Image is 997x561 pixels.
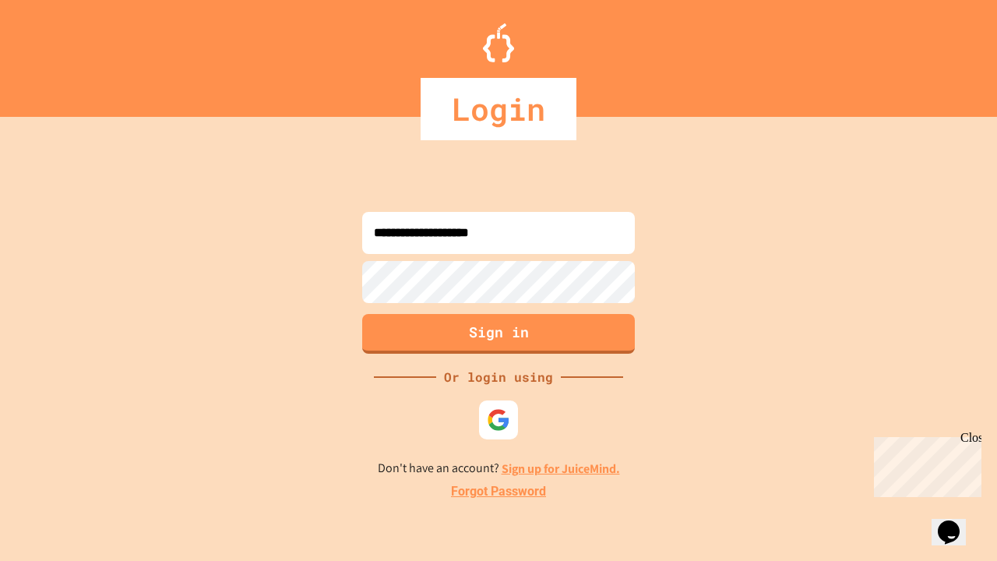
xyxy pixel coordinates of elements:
div: Chat with us now!Close [6,6,107,99]
iframe: chat widget [932,499,981,545]
img: Logo.svg [483,23,514,62]
a: Sign up for JuiceMind. [502,460,620,477]
iframe: chat widget [868,431,981,497]
a: Forgot Password [451,482,546,501]
div: Login [421,78,576,140]
p: Don't have an account? [378,459,620,478]
img: google-icon.svg [487,408,510,432]
div: Or login using [436,368,561,386]
button: Sign in [362,314,635,354]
